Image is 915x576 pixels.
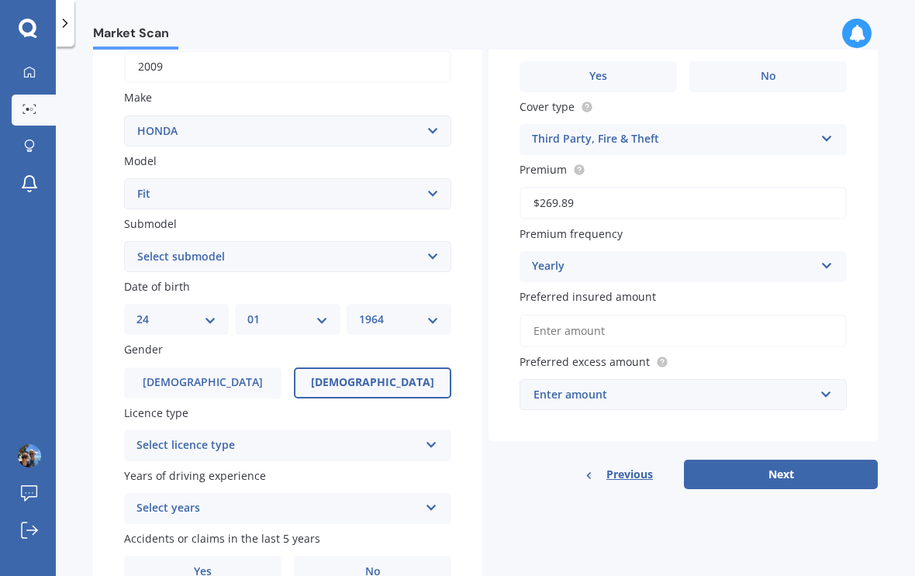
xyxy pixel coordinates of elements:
[520,187,847,219] input: Enter premium
[124,468,266,483] span: Years of driving experience
[311,376,434,389] span: [DEMOGRAPHIC_DATA]
[532,130,814,149] div: Third Party, Fire & Theft
[520,99,575,114] span: Cover type
[761,70,776,83] span: No
[589,70,607,83] span: Yes
[520,226,623,241] span: Premium frequency
[520,354,650,369] span: Preferred excess amount
[532,257,814,276] div: Yearly
[124,50,451,83] input: YYYY
[136,436,419,455] div: Select licence type
[18,444,41,467] img: picture
[124,153,157,168] span: Model
[520,162,567,177] span: Premium
[136,499,419,518] div: Select years
[124,343,163,357] span: Gender
[124,216,177,231] span: Submodel
[520,290,656,305] span: Preferred insured amount
[520,36,725,51] span: Does your vehicle have an immobiliser?
[93,26,178,47] span: Market Scan
[520,315,847,347] input: Enter amount
[124,531,320,546] span: Accidents or claims in the last 5 years
[124,91,152,105] span: Make
[606,463,653,486] span: Previous
[533,386,814,403] div: Enter amount
[684,460,878,489] button: Next
[124,279,190,294] span: Date of birth
[143,376,263,389] span: [DEMOGRAPHIC_DATA]
[124,405,188,420] span: Licence type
